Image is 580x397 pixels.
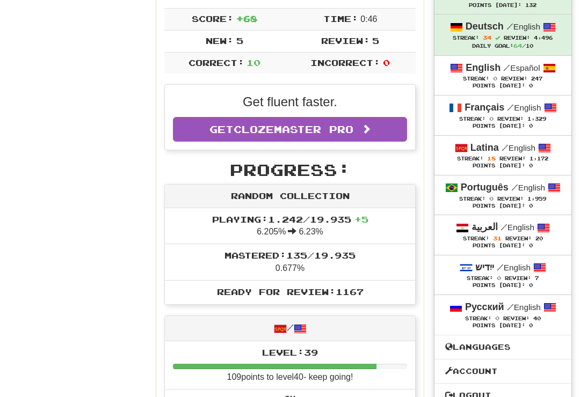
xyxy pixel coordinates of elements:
strong: Deutsch [466,21,504,32]
strong: العربية [472,222,498,232]
span: 7 [535,275,539,281]
span: 18 [487,155,496,161]
span: 1,959 [527,196,546,202]
span: / [503,63,510,72]
div: Points [DATE]: 0 [445,163,561,170]
small: English [506,22,540,31]
div: Points [DATE]: 0 [445,242,561,249]
span: / [497,262,504,272]
span: 0 [489,195,494,202]
span: Streak: [467,275,493,281]
a: Deutsch /English Streak: 34 Review: 4,496 Daily Goal:64/10 [434,14,571,55]
a: Português /English Streak: 0 Review: 1,959 Points [DATE]: 0 [434,175,571,215]
span: / [511,182,518,192]
span: Review: [505,275,531,281]
div: Points [DATE]: 132 [445,2,561,9]
small: Español [503,63,540,72]
strong: Français [465,102,504,113]
span: 1,172 [530,156,548,161]
small: English [507,103,541,112]
span: Review: [504,35,530,41]
span: Streak: [457,156,483,161]
span: / [506,21,513,31]
div: Points [DATE]: 0 [445,83,561,90]
a: ייִדיש /English Streak: 0 Review: 7 Points [DATE]: 0 [434,255,571,295]
small: English [507,303,541,312]
span: Review: [503,315,530,321]
span: Review: [499,156,526,161]
span: 247 [531,76,542,82]
span: / [507,102,514,112]
small: English [497,263,531,272]
strong: Português [461,182,509,193]
div: Points [DATE]: 0 [445,282,561,289]
span: Review: [501,76,527,82]
div: Daily Goal: /10 [445,42,561,50]
small: English [511,183,545,192]
strong: English [466,62,501,73]
span: / [507,302,514,312]
a: العربية /English Streak: 31 Review: 20 Points [DATE]: 0 [434,215,571,254]
span: Review: [497,116,524,122]
a: English /Español Streak: 0 Review: 247 Points [DATE]: 0 [434,56,571,95]
span: Streak: [465,315,491,321]
span: Streak: [453,35,479,41]
strong: Latina [470,142,499,153]
div: Points [DATE]: 0 [445,203,561,210]
span: 4,496 [534,35,553,41]
a: Latina /English Streak: 18 Review: 1,172 Points [DATE]: 0 [434,136,571,175]
a: Languages [434,340,571,354]
span: 40 [533,315,541,321]
span: 64 [513,42,522,49]
strong: Русский [465,302,504,312]
span: 20 [535,236,543,241]
small: English [502,143,535,152]
span: 1,329 [527,116,546,122]
span: Streak: [463,76,489,82]
a: Français /English Streak: 0 Review: 1,329 Points [DATE]: 0 [434,95,571,135]
strong: ייִדיש [475,262,494,273]
span: / [501,222,508,232]
span: 0 [497,275,501,281]
span: 0 [489,115,494,122]
span: 0 [493,75,497,82]
span: Review: [497,196,524,202]
span: / [502,143,509,152]
div: Points [DATE]: 0 [445,322,561,329]
span: Streak: [463,236,489,241]
span: 34 [483,34,491,41]
span: Review: [505,236,532,241]
a: Русский /English Streak: 0 Review: 40 Points [DATE]: 0 [434,295,571,334]
a: Account [434,364,571,378]
span: Streak: [459,116,485,122]
span: 31 [493,235,502,241]
span: Streak: [459,196,485,202]
small: English [501,223,534,232]
span: 0 [495,315,499,321]
span: Streak includes today. [495,35,500,40]
div: Points [DATE]: 0 [445,123,561,130]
